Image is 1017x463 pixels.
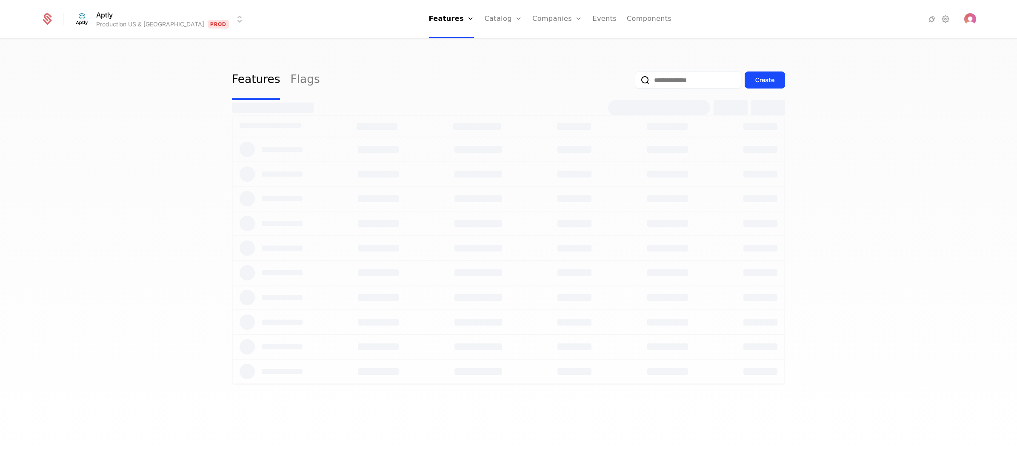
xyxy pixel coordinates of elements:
[232,60,280,100] a: Features
[96,10,113,20] span: Aptly
[755,76,774,84] div: Create
[964,13,976,25] button: Open user button
[745,71,785,89] button: Create
[290,60,320,100] a: Flags
[208,20,229,29] span: Prod
[96,20,204,29] div: Production US & [GEOGRAPHIC_DATA]
[964,13,976,25] img: 's logo
[940,14,951,24] a: Settings
[71,9,92,29] img: Aptly
[927,14,937,24] a: Integrations
[74,10,245,29] button: Select environment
